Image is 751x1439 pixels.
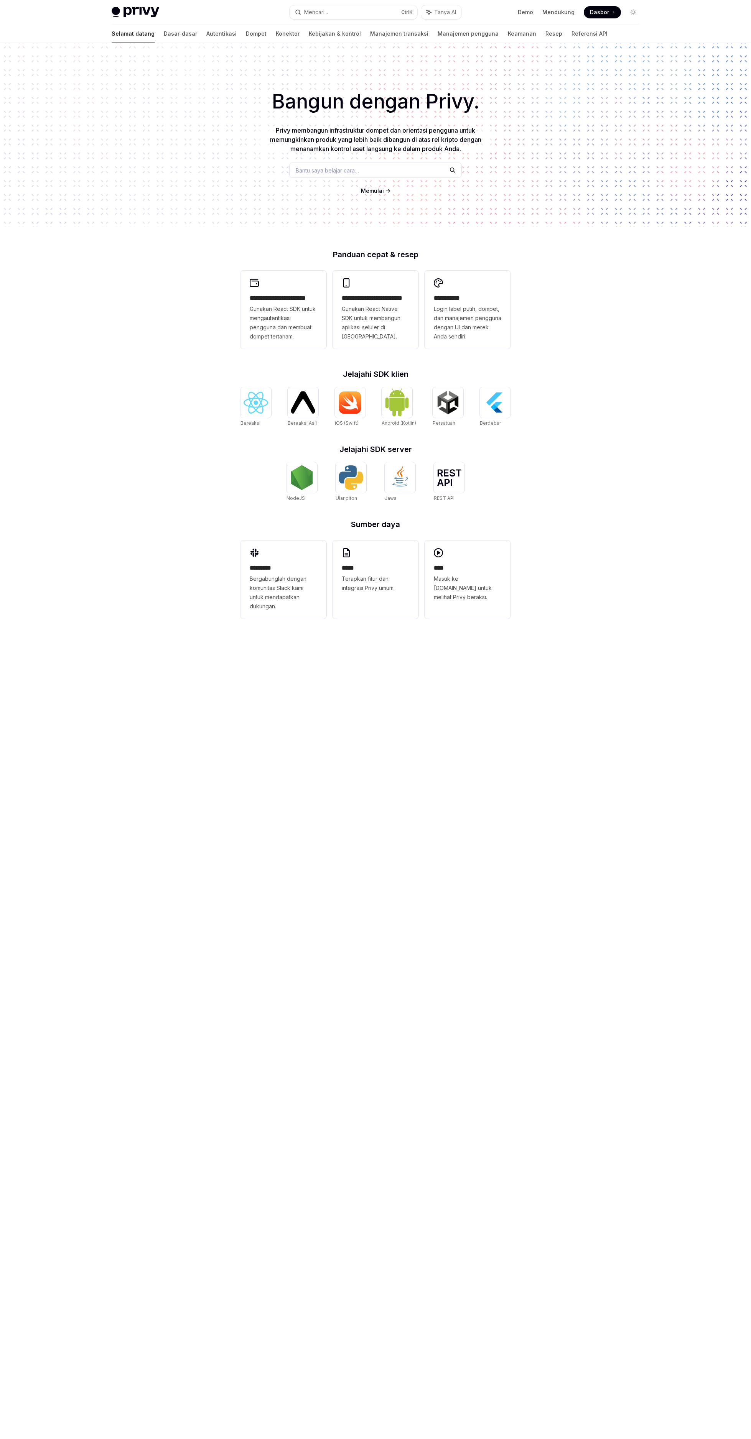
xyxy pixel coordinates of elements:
a: ****Masuk ke [DOMAIN_NAME] untuk melihat Privy beraksi. [425,540,511,619]
a: Referensi API [571,25,608,43]
a: Mendukung [542,8,575,16]
font: Dasbor [590,9,609,15]
img: iOS (Swift) [338,391,362,414]
button: Mencari...CtrlK [290,5,417,19]
font: Panduan cepat & resep [333,250,418,259]
font: K [409,9,413,15]
font: Sumber daya [351,520,400,529]
font: Referensi API [571,30,608,37]
font: Bantu saya belajar cara… [296,167,359,174]
font: Tanya AI [434,9,456,15]
font: Ular piton [336,495,357,501]
font: Bereaksi Asli [288,420,317,426]
font: NodeJS [287,495,305,501]
font: Keamanan [508,30,536,37]
a: *****Terapkan fitur dan integrasi Privy umum. [333,540,418,619]
a: Dompet [246,25,267,43]
a: Autentikasi [206,25,237,43]
img: Android (Kotlin) [385,388,409,417]
font: Dompet [246,30,267,37]
font: Demo [518,9,533,15]
font: Jelajahi SDK klien [343,370,408,379]
a: NodeJSNodeJS [287,462,317,502]
a: Manajemen transaksi [370,25,428,43]
font: Memulai [361,187,384,194]
font: Masuk ke [DOMAIN_NAME] untuk melihat Privy beraksi. [434,575,492,600]
a: Keamanan [508,25,536,43]
a: Ular pitonUlar piton [336,462,366,502]
img: Bereaksi Asli [291,391,315,413]
img: Ular piton [339,465,363,490]
button: Beralih ke mode gelap [627,6,639,18]
font: Bangun dengan Privy. [272,89,479,113]
a: BerdebarBerdebar [480,387,511,427]
img: REST API [437,469,461,486]
a: Resep [545,25,562,43]
font: Gunakan React SDK untuk mengautentikasi pengguna dan membuat dompet tertanam. [250,306,316,340]
font: Resep [545,30,562,37]
font: Manajemen transaksi [370,30,428,37]
a: Android (Kotlin)Android (Kotlin) [382,387,416,427]
a: **** **** **** **** ****Gunakan React SDK untuk mengautentikasi pengguna dan membuat dompet terta... [240,271,326,349]
a: iOS (Swift)iOS (Swift) [335,387,366,427]
img: NodeJS [290,465,314,490]
a: **** **** *Login label putih, dompet, dan manajemen pengguna dengan UI dan merek Anda sendiri. [425,271,511,349]
a: Manajemen pengguna [438,25,499,43]
font: Jelajahi SDK server [339,445,412,454]
font: Login label putih, dompet, dan manajemen pengguna dengan UI dan merek Anda sendiri. [434,306,501,340]
font: Privy membangun infrastruktur dompet dan orientasi pengguna untuk memungkinkan produk yang lebih ... [270,126,481,153]
img: Berdebar [483,390,507,415]
font: Jawa [385,495,397,501]
a: PersatuanPersatuan [433,387,463,427]
font: Bergabunglah dengan komunitas Slack kami untuk mendapatkan dukungan. [250,575,306,609]
a: REST APIREST API [434,462,464,502]
font: REST API [434,495,455,501]
img: logo cahaya [112,7,159,18]
font: Selamat datang [112,30,155,37]
a: BereaksiBereaksi [240,387,271,427]
a: Bereaksi AsliBereaksi Asli [288,387,318,427]
a: Selamat datang [112,25,155,43]
a: Kebijakan & kontrol [309,25,361,43]
font: Berdebar [480,420,501,426]
a: Dasar-dasar [164,25,197,43]
img: Persatuan [436,390,460,415]
a: Konektor [276,25,300,43]
font: Android (Kotlin) [382,420,416,426]
font: iOS (Swift) [335,420,359,426]
font: Persatuan [433,420,455,426]
a: Dasbor [584,6,621,18]
a: Demo [518,8,533,16]
a: JawaJawa [385,462,415,502]
font: Ctrl [401,9,409,15]
font: Terapkan fitur dan integrasi Privy umum. [342,575,395,591]
a: Memulai [361,187,384,195]
font: Autentikasi [206,30,237,37]
button: Tanya AI [421,5,461,19]
font: Bereaksi [240,420,260,426]
font: Mencari... [304,9,328,15]
font: Mendukung [542,9,575,15]
font: Gunakan React Native SDK untuk membangun aplikasi seluler di [GEOGRAPHIC_DATA]. [342,306,400,340]
img: Bereaksi [244,392,268,414]
font: Kebijakan & kontrol [309,30,361,37]
img: Jawa [388,465,412,490]
font: Dasar-dasar [164,30,197,37]
font: Manajemen pengguna [438,30,499,37]
a: **** ****Bergabunglah dengan komunitas Slack kami untuk mendapatkan dukungan. [240,540,326,619]
font: Konektor [276,30,300,37]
